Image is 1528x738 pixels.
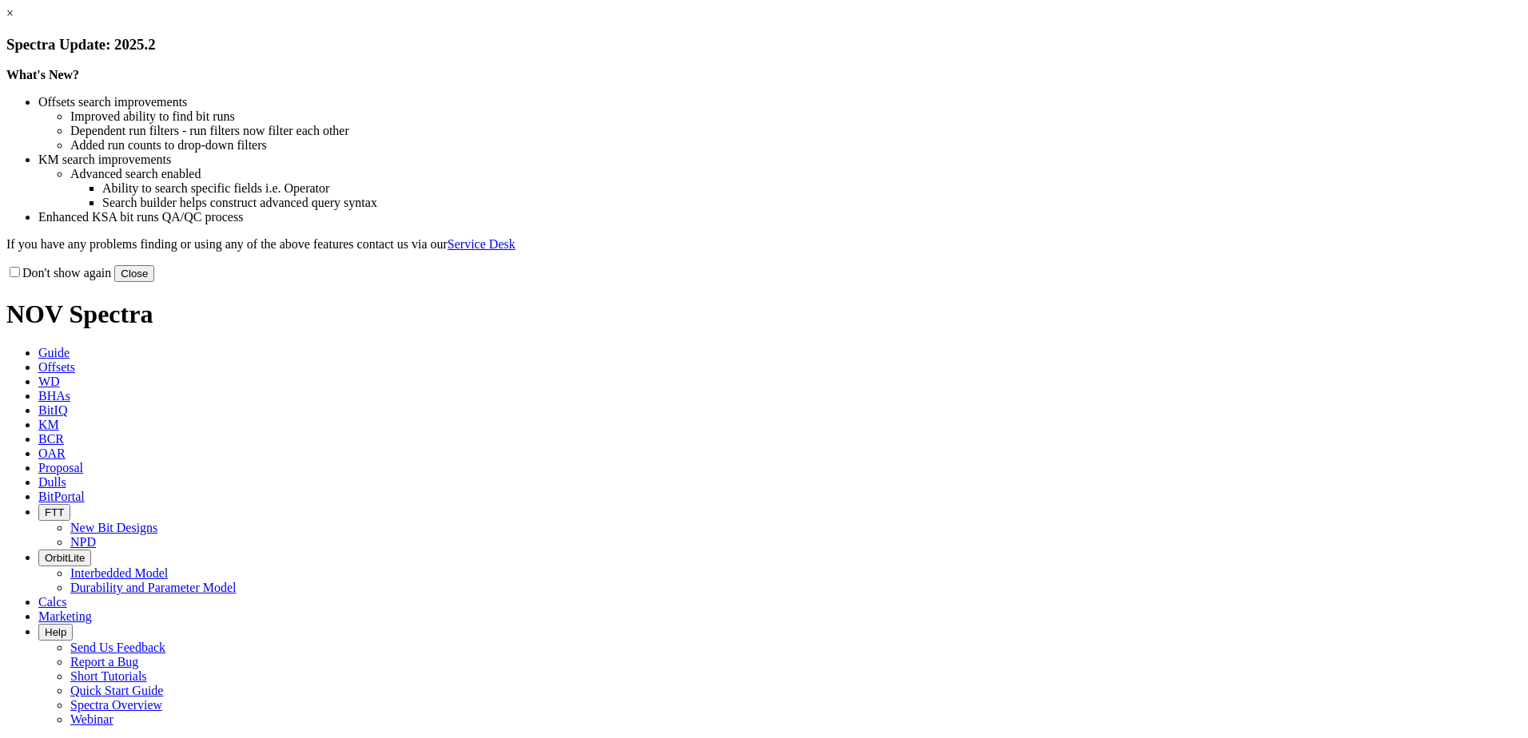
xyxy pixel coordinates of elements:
span: BCR [38,432,64,446]
a: Short Tutorials [70,669,147,683]
span: BitPortal [38,490,85,503]
span: Calcs [38,595,67,609]
li: KM search improvements [38,153,1522,167]
li: Enhanced KSA bit runs QA/QC process [38,210,1522,224]
label: Don't show again [6,266,111,280]
a: Interbedded Model [70,566,168,580]
h1: NOV Spectra [6,300,1522,329]
li: Ability to search specific fields i.e. Operator [102,181,1522,196]
span: Proposal [38,461,83,474]
input: Don't show again [10,267,20,277]
li: Offsets search improvements [38,95,1522,109]
a: Service Desk [448,237,515,251]
span: FTT [45,506,64,518]
span: Offsets [38,360,75,374]
strong: What's New? [6,68,79,81]
span: OrbitLite [45,552,85,564]
button: Close [114,265,154,282]
h3: Spectra Update: 2025.2 [6,36,1522,54]
span: Guide [38,346,70,359]
span: KM [38,418,59,431]
a: Durability and Parameter Model [70,581,237,594]
span: OAR [38,446,66,460]
a: Report a Bug [70,655,138,669]
span: Marketing [38,609,92,623]
a: NPD [70,535,96,549]
a: Webinar [70,712,113,726]
li: Advanced search enabled [70,167,1522,181]
span: Help [45,626,66,638]
a: Send Us Feedback [70,641,165,654]
span: BHAs [38,389,70,403]
span: BitIQ [38,403,67,417]
a: × [6,6,14,20]
p: If you have any problems finding or using any of the above features contact us via our [6,237,1522,252]
a: New Bit Designs [70,521,157,534]
li: Added run counts to drop-down filters [70,138,1522,153]
li: Search builder helps construct advanced query syntax [102,196,1522,210]
li: Dependent run filters - run filters now filter each other [70,124,1522,138]
a: Quick Start Guide [70,684,163,697]
a: Spectra Overview [70,698,162,712]
span: WD [38,375,60,388]
span: Dulls [38,475,66,489]
li: Improved ability to find bit runs [70,109,1522,124]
